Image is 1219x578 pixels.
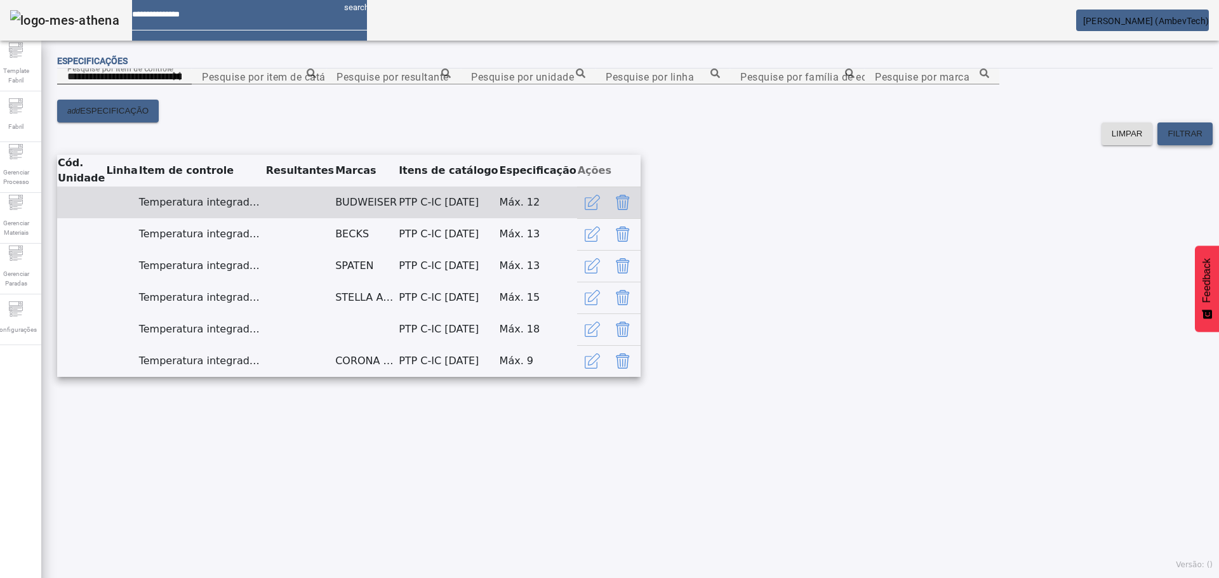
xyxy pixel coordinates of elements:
th: Ações [577,155,641,187]
input: Number [875,69,989,84]
td: Temperatura integrada na entrada do trocador de calor [138,345,265,377]
button: Delete [608,219,638,249]
button: addESPECIFICAÇÃO [57,100,159,122]
td: PTP C-IC [DATE] [398,345,498,377]
mat-label: Pesquise por família de equipamento [740,70,919,82]
mat-label: Pesquise por item de catálogo [202,70,347,82]
span: Feedback [1201,258,1213,303]
td: Temperatura integrada na entrada do trocador de calor [138,282,265,313]
td: PTP C-IC [DATE] [398,187,498,218]
td: PTP C-IC [DATE] [398,282,498,313]
th: Linha [105,155,138,187]
td: Máx. 13 [499,250,577,282]
input: Number [471,69,585,84]
button: LIMPAR [1102,122,1153,145]
th: Cód. Unidade [57,155,105,187]
td: Temperatura integrada na entrada do trocador de calor [138,187,265,218]
input: Number [740,69,855,84]
td: Máx. 18 [499,313,577,345]
input: Number [606,69,720,84]
th: Resultantes [265,155,335,187]
td: Temperatura integrada na entrada do trocador de calor [138,250,265,282]
button: FILTRAR [1157,122,1213,145]
td: PTP C-IC [DATE] [398,250,498,282]
td: Máx. 9 [499,345,577,377]
mat-label: Pesquise por linha [606,70,694,82]
button: Delete [608,282,638,313]
mat-label: Pesquise por resultante [336,70,449,82]
td: Temperatura integrada na entrada do trocador de calor [138,313,265,345]
span: Versão: () [1176,560,1213,569]
mat-label: Pesquise por unidade [471,70,574,82]
td: PTP C-IC [DATE] [398,218,498,250]
mat-label: Pesquise por item de controle [67,63,173,72]
td: Máx. 13 [499,218,577,250]
td: STELLA ARTOIS PURO MALTE [335,282,398,313]
td: Máx. 15 [499,282,577,313]
span: LIMPAR [1112,128,1143,140]
input: Number [202,69,316,84]
span: ESPECIFICAÇÃO [80,105,149,117]
th: Item de controle [138,155,265,187]
th: Marcas [335,155,398,187]
td: Máx. 12 [499,187,577,218]
button: Delete [608,314,638,345]
td: PTP C-IC [DATE] [398,313,498,345]
td: BUDWEISER [335,187,398,218]
span: FILTRAR [1168,128,1202,140]
th: Itens de catálogo [398,155,498,187]
span: Especificações [57,56,128,66]
span: Fabril [4,118,27,135]
input: Number [67,69,182,84]
th: Especificação [499,155,577,187]
button: Delete [608,251,638,281]
td: SPATEN [335,250,398,282]
td: BECKS [335,218,398,250]
mat-label: Pesquise por marca [875,70,969,82]
input: Number [336,69,451,84]
td: CORONA EXTRA [335,345,398,377]
span: [PERSON_NAME] (AmbevTech) [1083,16,1209,26]
button: Feedback - Mostrar pesquisa [1195,246,1219,332]
img: logo-mes-athena [10,10,119,30]
td: Temperatura integrada na entrada do trocador de calor [138,218,265,250]
button: Delete [608,187,638,218]
button: Delete [608,346,638,376]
